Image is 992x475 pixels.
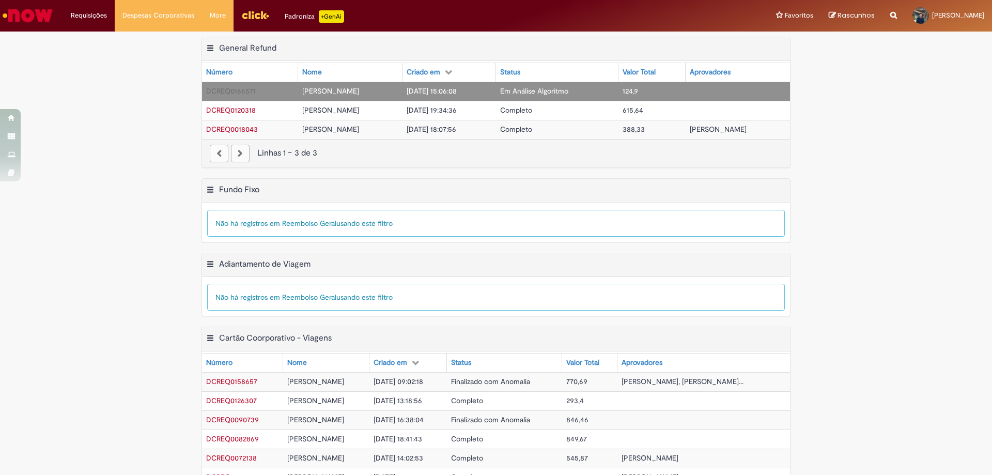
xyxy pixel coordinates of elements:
span: Completo [451,396,483,405]
span: Completo [500,125,532,134]
a: Abrir Registro: DCREQ0018043 [206,125,258,134]
span: [PERSON_NAME] [302,86,359,96]
div: Padroniza [285,10,344,23]
div: Valor Total [566,358,599,368]
button: Adiantamento de Viagem Menu de contexto [206,259,214,272]
div: Status [500,67,520,78]
a: Abrir Registro: DCREQ0072138 [206,453,257,463]
h2: Adiantamento de Viagem [219,259,311,269]
span: [DATE] 15:06:08 [407,86,457,96]
span: DCREQ0126307 [206,396,257,405]
h2: Fundo Fixo [219,185,259,195]
a: Abrir Registro: DCREQ0158657 [206,377,257,386]
span: [PERSON_NAME], [PERSON_NAME]... [622,377,743,386]
button: Cartão Coorporativo - Viagens Menu de contexto [206,333,214,346]
span: [DATE] 18:07:56 [407,125,456,134]
span: DCREQ0166571 [206,86,256,96]
span: 615,64 [623,105,643,115]
span: Favoritos [785,10,813,21]
a: Abrir Registro: DCREQ0166571 [206,86,256,96]
span: DCREQ0018043 [206,125,258,134]
span: 293,4 [566,396,584,405]
span: [PERSON_NAME] [287,396,344,405]
div: Linhas 1 − 3 de 3 [210,147,782,159]
span: [PERSON_NAME] [287,377,344,386]
span: Rascunhos [838,10,875,20]
span: DCREQ0090739 [206,415,259,424]
span: [DATE] 09:02:18 [374,377,423,386]
button: Fundo Fixo Menu de contexto [206,185,214,198]
a: Abrir Registro: DCREQ0126307 [206,396,257,405]
span: 846,46 [566,415,588,424]
span: [DATE] 19:34:36 [407,105,457,115]
span: 388,33 [623,125,645,134]
span: [PERSON_NAME] [287,434,344,443]
div: Valor Total [623,67,656,78]
span: [PERSON_NAME] [690,125,747,134]
span: usando este filtro [336,293,393,302]
div: Não há registros em Reembolso Geral [207,210,785,237]
span: 849,67 [566,434,587,443]
span: [DATE] 16:38:04 [374,415,424,424]
span: DCREQ0072138 [206,453,257,463]
span: [PERSON_NAME] [932,11,984,20]
span: Completo [451,453,483,463]
h2: Cartão Coorporativo - Viagens [219,333,332,344]
div: Aprovadores [622,358,662,368]
span: DCREQ0082869 [206,434,259,443]
div: Status [451,358,471,368]
div: Criado em [374,358,407,368]
div: Nome [287,358,307,368]
img: click_logo_yellow_360x200.png [241,7,269,23]
p: +GenAi [319,10,344,23]
span: Finalizado com Anomalia [451,415,530,424]
span: Completo [500,105,532,115]
span: [DATE] 18:41:43 [374,434,422,443]
span: usando este filtro [336,219,393,228]
a: Rascunhos [829,11,875,21]
span: Finalizado com Anomalia [451,377,530,386]
span: [PERSON_NAME] [287,415,344,424]
button: General Refund Menu de contexto [206,43,214,56]
span: [PERSON_NAME] [287,453,344,463]
span: [DATE] 14:02:53 [374,453,423,463]
span: DCREQ0120318 [206,105,256,115]
div: Aprovadores [690,67,731,78]
span: More [210,10,226,21]
a: Abrir Registro: DCREQ0090739 [206,415,259,424]
h2: General Refund [219,43,276,53]
span: [PERSON_NAME] [302,125,359,134]
span: Despesas Corporativas [122,10,194,21]
div: Criado em [407,67,440,78]
span: Requisições [71,10,107,21]
div: Não há registros em Reembolso Geral [207,284,785,311]
div: Número [206,67,233,78]
a: Abrir Registro: DCREQ0120318 [206,105,256,115]
span: [PERSON_NAME] [302,105,359,115]
img: ServiceNow [1,5,54,26]
div: Número [206,358,233,368]
nav: paginação [202,139,790,167]
span: 545,87 [566,453,588,463]
a: Abrir Registro: DCREQ0082869 [206,434,259,443]
span: [PERSON_NAME] [622,453,678,463]
span: [DATE] 13:18:56 [374,396,422,405]
span: 124,9 [623,86,638,96]
span: Completo [451,434,483,443]
span: DCREQ0158657 [206,377,257,386]
span: Em Análise Algoritmo [500,86,568,96]
div: Nome [302,67,322,78]
span: 770,69 [566,377,587,386]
